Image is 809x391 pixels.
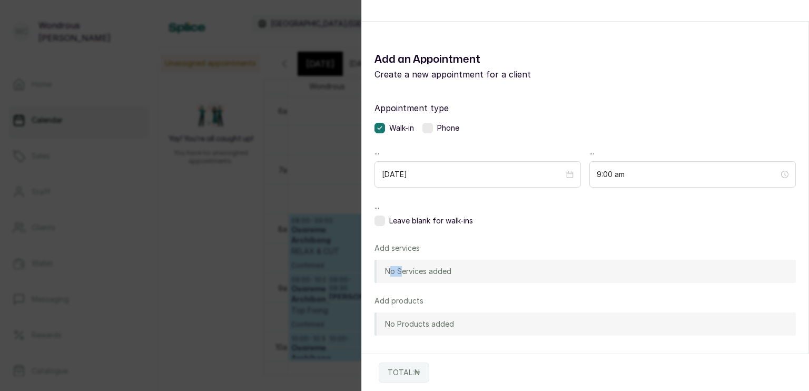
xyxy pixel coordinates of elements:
p: No Services added [385,266,451,277]
label: ... [374,146,581,157]
label: ... [589,146,796,157]
h1: Add an Appointment [374,51,585,68]
p: No Products added [385,319,454,329]
span: Phone [437,123,459,133]
input: Select time [597,169,779,180]
label: ... [374,200,796,211]
span: Walk-in [389,123,414,133]
p: Create a new appointment for a client [374,68,585,81]
p: TOTAL: ₦ [388,367,420,378]
p: Add products [374,296,423,306]
p: Add services [374,243,420,253]
label: Appointment type [374,102,796,114]
input: Select date [382,169,564,180]
span: Leave blank for walk-ins [389,216,473,226]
